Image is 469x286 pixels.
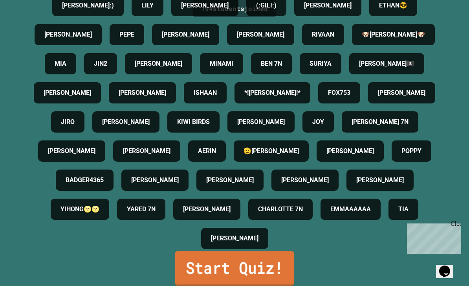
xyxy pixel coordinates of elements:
[119,30,134,39] h4: PEPE
[326,146,374,156] h4: [PERSON_NAME]
[359,59,414,68] h4: [PERSON_NAME]🏴‍☠️
[281,175,329,185] h4: [PERSON_NAME]
[102,117,150,127] h4: [PERSON_NAME]
[119,88,166,98] h4: [PERSON_NAME]
[198,146,216,156] h4: AERIN
[127,205,156,214] h4: YARED 7N
[362,30,425,39] h4: 🐶[PERSON_NAME]🐶
[162,30,209,39] h4: [PERSON_NAME]
[210,59,233,68] h4: MINAMI
[61,117,75,127] h4: JIRO
[48,146,95,156] h4: [PERSON_NAME]
[258,205,303,214] h4: CHARLOTTE 7N
[62,1,114,10] h4: [PERSON_NAME]:)
[310,59,332,68] h4: SURIYA
[356,175,404,185] h4: [PERSON_NAME]
[352,117,409,127] h4: [PERSON_NAME] 7N
[312,117,324,127] h4: JOY
[379,1,407,10] h4: ETHAN😎
[244,146,299,156] h4: 🫡[PERSON_NAME]
[44,30,92,39] h4: [PERSON_NAME]
[206,175,254,185] h4: [PERSON_NAME]
[237,117,285,127] h4: [PERSON_NAME]
[131,175,179,185] h4: [PERSON_NAME]
[436,255,461,278] iframe: chat widget
[328,88,350,98] h4: FOX753
[183,205,231,214] h4: [PERSON_NAME]
[175,251,294,286] a: Start Quiz!
[135,59,182,68] h4: [PERSON_NAME]
[123,146,170,156] h4: [PERSON_NAME]
[378,88,425,98] h4: [PERSON_NAME]
[3,3,54,50] div: Chat with us now!Close
[401,146,421,156] h4: POPPY
[244,88,300,98] h4: *![PERSON_NAME]!*
[141,1,154,10] h4: LILY
[55,59,66,68] h4: MIA
[177,117,210,127] h4: KIWI BIRDS
[330,205,371,214] h4: EMMAAAAAA
[181,1,229,10] h4: [PERSON_NAME]
[404,220,461,254] iframe: chat widget
[304,1,352,10] h4: [PERSON_NAME]
[237,30,284,39] h4: [PERSON_NAME]
[211,234,258,243] h4: [PERSON_NAME]
[44,88,91,98] h4: [PERSON_NAME]
[398,205,409,214] h4: TIA
[60,205,99,214] h4: YIHONG🌝🌝
[256,1,277,10] h4: (:GILI:)
[194,88,217,98] h4: ISHAAN
[261,59,282,68] h4: BEN 7N
[312,30,334,39] h4: RIVAAN
[94,59,107,68] h4: JIN2
[66,175,104,185] h4: BADGER4365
